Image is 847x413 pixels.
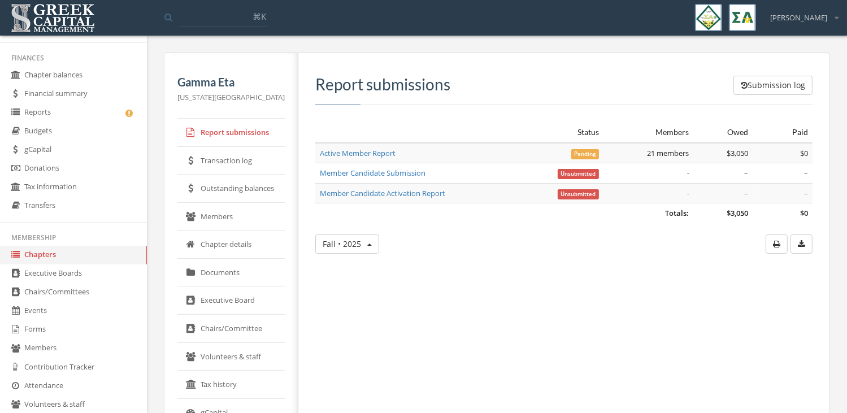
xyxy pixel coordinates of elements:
a: Unsubmitted [558,188,600,198]
div: [PERSON_NAME] [763,4,839,23]
a: Active Member Report [320,148,396,158]
span: – [744,168,748,178]
a: Member Candidate Activation Report [320,188,445,198]
a: Volunteers & staff [177,343,285,371]
h5: Gamma Eta [177,76,285,88]
h3: Report submissions [315,76,813,93]
span: Unsubmitted [558,169,600,179]
a: Member Candidate Submission [320,168,425,178]
a: Documents [177,259,285,287]
em: - [687,188,689,198]
button: Submission log [733,76,813,95]
span: $0 [800,148,808,158]
span: 21 members [647,148,689,158]
span: Pending [571,149,600,159]
th: Owed [693,122,753,143]
button: Fall • 2025 [315,234,379,254]
th: Paid [753,122,813,143]
span: $0 [800,208,808,218]
span: – [804,168,808,178]
td: Totals: [315,203,693,223]
a: Unsubmitted [558,168,600,178]
a: Transaction log [177,147,285,175]
span: Fall • 2025 [323,238,361,249]
a: Members [177,203,285,231]
span: [PERSON_NAME] [770,12,827,23]
span: $3,050 [727,148,748,158]
a: Outstanding balances [177,175,285,203]
a: Tax history [177,371,285,399]
th: Status [529,122,603,143]
a: Executive Board [177,286,285,315]
a: Chairs/Committee [177,315,285,343]
span: Unsubmitted [558,189,600,199]
a: Pending [571,148,600,158]
span: – [804,188,808,198]
a: Chapter details [177,231,285,259]
a: Report submissions [177,119,285,147]
em: - [687,168,689,178]
span: $3,050 [727,208,748,218]
p: [US_STATE][GEOGRAPHIC_DATA] [177,91,285,103]
span: – [744,188,748,198]
span: ⌘K [253,11,266,22]
th: Members [603,122,693,143]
